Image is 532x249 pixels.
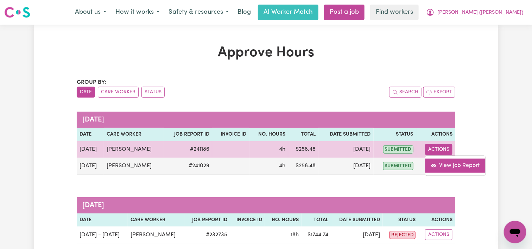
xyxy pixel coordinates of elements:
td: [DATE] [77,141,104,158]
th: Job Report ID [164,128,212,141]
th: Total [288,128,319,141]
th: Actions [418,213,455,227]
button: How it works [111,5,164,20]
a: View job report 241186 [425,158,485,173]
td: # 241186 [164,141,212,158]
td: [DATE] - [DATE] [77,226,128,243]
td: [DATE] [318,141,373,158]
button: sort invoices by paid status [141,87,165,98]
th: Date Submitted [318,128,373,141]
td: [DATE] [318,158,373,175]
span: submitted [383,162,413,170]
button: sort invoices by care worker [98,87,139,98]
th: Total [302,213,331,227]
button: Search [389,87,422,98]
button: Actions [425,144,452,155]
span: 4 hours [279,147,285,152]
th: Date [77,213,128,227]
th: Actions [416,128,455,141]
th: Date Submitted [331,213,383,227]
td: $ 258.48 [288,158,319,175]
td: [PERSON_NAME] [104,141,164,158]
td: [DATE] [77,158,104,175]
button: Export [423,87,455,98]
h1: Approve Hours [77,44,455,61]
a: Post a job [324,5,365,20]
button: Safety & resources [164,5,233,20]
a: Careseekers logo [4,4,30,20]
button: My Account [422,5,528,20]
button: About us [70,5,111,20]
td: # 232735 [184,226,230,243]
th: No. Hours [265,213,302,227]
td: [PERSON_NAME] [128,226,184,243]
span: [PERSON_NAME] ([PERSON_NAME]) [437,9,523,17]
th: Date [77,128,104,141]
span: Group by: [77,80,106,85]
th: Care worker [104,128,164,141]
button: Actions [425,229,452,240]
a: AI Worker Match [258,5,318,20]
td: [DATE] [331,226,383,243]
iframe: Button to launch messaging window [504,221,526,243]
td: $ 1744.74 [302,226,331,243]
td: $ 258.48 [288,141,319,158]
th: No. Hours [249,128,288,141]
div: Actions [425,155,486,176]
td: [PERSON_NAME] [104,158,164,175]
th: Invoice ID [212,128,249,141]
img: Careseekers logo [4,6,30,19]
span: rejected [389,231,416,239]
td: # 241029 [164,158,212,175]
span: submitted [383,145,413,154]
caption: [DATE] [77,197,455,213]
th: Invoice ID [230,213,265,227]
th: Status [383,213,418,227]
caption: [DATE] [77,112,455,128]
th: Status [374,128,416,141]
span: 18 hours [291,232,299,238]
a: Find workers [370,5,419,20]
th: Job Report ID [184,213,230,227]
a: Blog [233,5,255,20]
th: Care worker [128,213,184,227]
button: sort invoices by date [77,87,95,98]
span: 4 hours [279,163,285,169]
